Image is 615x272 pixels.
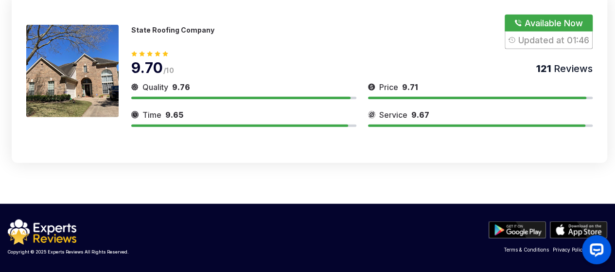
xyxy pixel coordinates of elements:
[131,26,214,34] p: State Roofing Company
[402,82,418,92] span: 9.71
[142,109,161,121] span: Time
[550,221,607,238] img: apple store btn
[379,81,398,93] span: Price
[8,249,129,255] p: Copyright © 2025 Experts Reviews All Rights Reserved.
[131,59,163,76] span: 9.70
[368,109,375,121] img: slider icon
[165,110,183,120] span: 9.65
[131,109,139,121] img: slider icon
[163,66,174,74] span: /10
[172,82,190,92] span: 9.76
[379,109,407,121] span: Service
[8,219,76,245] img: logo
[411,110,429,120] span: 9.67
[131,81,139,93] img: slider icon
[553,246,585,254] a: Privacy Policy
[26,25,119,117] img: 175466241759781.jpeg
[142,81,168,93] span: Quality
[504,246,549,254] a: Terms & Conditions
[489,221,546,238] img: play store btn
[574,231,615,272] iframe: OpenWidget widget
[551,63,593,74] span: Reviews
[536,63,551,74] span: 121
[368,81,375,93] img: slider icon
